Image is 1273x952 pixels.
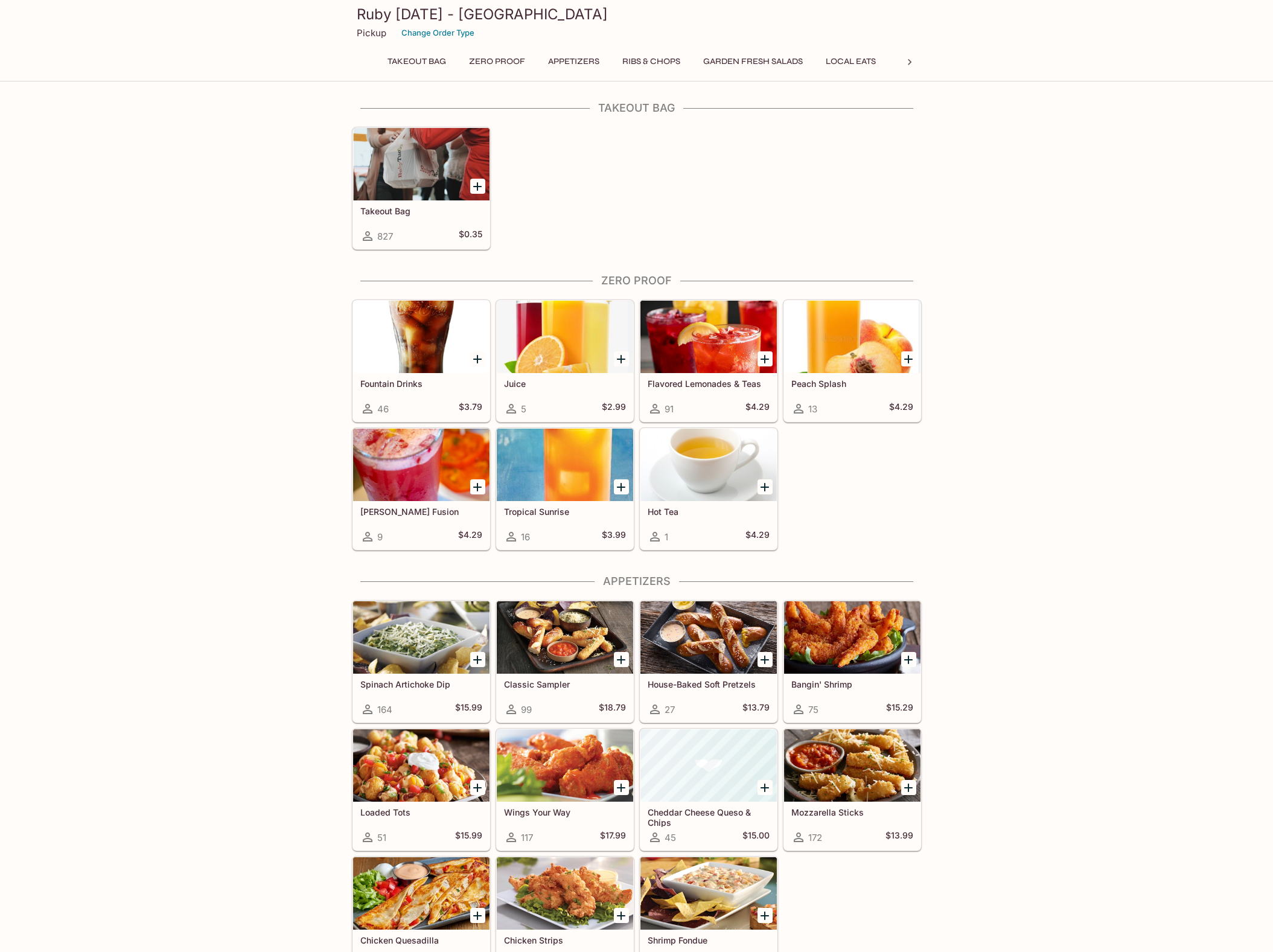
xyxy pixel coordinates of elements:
[648,506,770,517] h5: Hot Tea
[614,908,629,923] button: Add Chicken Strips
[640,428,777,550] a: Hot Tea1$4.29
[353,857,490,930] div: Chicken Quesadilla
[892,53,946,70] button: Chicken
[470,652,485,667] button: Add Spinach Artichoke Dip
[758,908,773,923] button: Add Shrimp Fondue
[600,830,626,845] h5: $17.99
[640,601,777,723] a: House-Baked Soft Pretzels27$13.79
[396,24,480,42] button: Change Order Type
[470,179,485,194] button: Add Takeout Bag
[353,429,490,501] div: Berry Fusion
[614,780,629,795] button: Add Wings Your Way
[665,832,676,843] span: 45
[504,379,626,389] h5: Juice
[360,679,482,689] h5: Spinach Artichoke Dip
[352,274,922,287] h4: Zero Proof
[377,531,383,543] span: 9
[470,351,485,366] button: Add Fountain Drinks
[504,807,626,817] h5: Wings Your Way
[470,908,485,923] button: Add Chicken Quesadilla
[791,379,913,389] h5: Peach Splash
[470,479,485,494] button: Add Berry Fusion
[497,729,633,802] div: Wings Your Way
[459,229,482,243] h5: $0.35
[742,702,770,717] h5: $13.79
[599,702,626,717] h5: $18.79
[745,529,770,544] h5: $4.29
[521,704,532,715] span: 99
[808,832,822,843] span: 172
[521,531,530,543] span: 16
[360,379,482,389] h5: Fountain Drinks
[640,857,777,930] div: Shrimp Fondue
[602,401,626,416] h5: $2.99
[602,529,626,544] h5: $3.99
[784,729,920,802] div: Mozzarella Sticks
[640,729,777,802] div: Cheddar Cheese Queso & Chips
[648,679,770,689] h5: House-Baked Soft Pretzels
[353,601,490,674] div: Spinach Artichoke Dip
[640,301,777,373] div: Flavored Lemonades & Teas
[886,702,913,717] h5: $15.29
[758,780,773,795] button: Add Cheddar Cheese Queso & Chips
[377,832,386,843] span: 51
[360,807,482,817] h5: Loaded Tots
[497,301,633,373] div: Juice
[521,832,533,843] span: 117
[783,601,921,723] a: Bangin' Shrimp75$15.29
[521,403,526,415] span: 5
[353,301,490,373] div: Fountain Drinks
[640,601,777,674] div: House-Baked Soft Pretzels
[783,729,921,851] a: Mozzarella Sticks172$13.99
[901,351,916,366] button: Add Peach Splash
[497,601,633,674] div: Classic Sampler
[758,351,773,366] button: Add Flavored Lemonades & Teas
[353,601,490,723] a: Spinach Artichoke Dip164$15.99
[901,780,916,795] button: Add Mozzarella Sticks
[504,506,626,517] h5: Tropical Sunrise
[470,780,485,795] button: Add Loaded Tots
[504,935,626,945] h5: Chicken Strips
[819,53,882,70] button: Local Eats
[648,807,770,827] h5: Cheddar Cheese Queso & Chips
[352,575,922,588] h4: Appetizers
[377,231,393,242] span: 827
[901,652,916,667] button: Add Bangin' Shrimp
[377,704,392,715] span: 164
[353,729,490,851] a: Loaded Tots51$15.99
[791,679,913,689] h5: Bangin' Shrimp
[496,428,634,550] a: Tropical Sunrise16$3.99
[665,704,675,715] span: 27
[497,857,633,930] div: Chicken Strips
[614,479,629,494] button: Add Tropical Sunrise
[459,401,482,416] h5: $3.79
[784,301,920,373] div: Peach Splash
[648,379,770,389] h5: Flavored Lemonades & Teas
[783,300,921,422] a: Peach Splash13$4.29
[353,127,490,249] a: Takeout Bag827$0.35
[745,401,770,416] h5: $4.29
[455,702,482,717] h5: $15.99
[742,830,770,845] h5: $15.00
[808,403,817,415] span: 13
[808,704,818,715] span: 75
[504,679,626,689] h5: Classic Sampler
[784,601,920,674] div: Bangin' Shrimp
[458,529,482,544] h5: $4.29
[360,935,482,945] h5: Chicken Quesadilla
[496,601,634,723] a: Classic Sampler99$18.79
[758,652,773,667] button: Add House-Baked Soft Pretzels
[885,830,913,845] h5: $13.99
[648,935,770,945] h5: Shrimp Fondue
[462,53,532,70] button: Zero Proof
[353,729,490,802] div: Loaded Tots
[352,101,922,115] h4: Takeout Bag
[497,429,633,501] div: Tropical Sunrise
[616,53,687,70] button: Ribs & Chops
[697,53,809,70] button: Garden Fresh Salads
[496,300,634,422] a: Juice5$2.99
[791,807,913,817] h5: Mozzarella Sticks
[640,729,777,851] a: Cheddar Cheese Queso & Chips45$15.00
[455,830,482,845] h5: $15.99
[353,300,490,422] a: Fountain Drinks46$3.79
